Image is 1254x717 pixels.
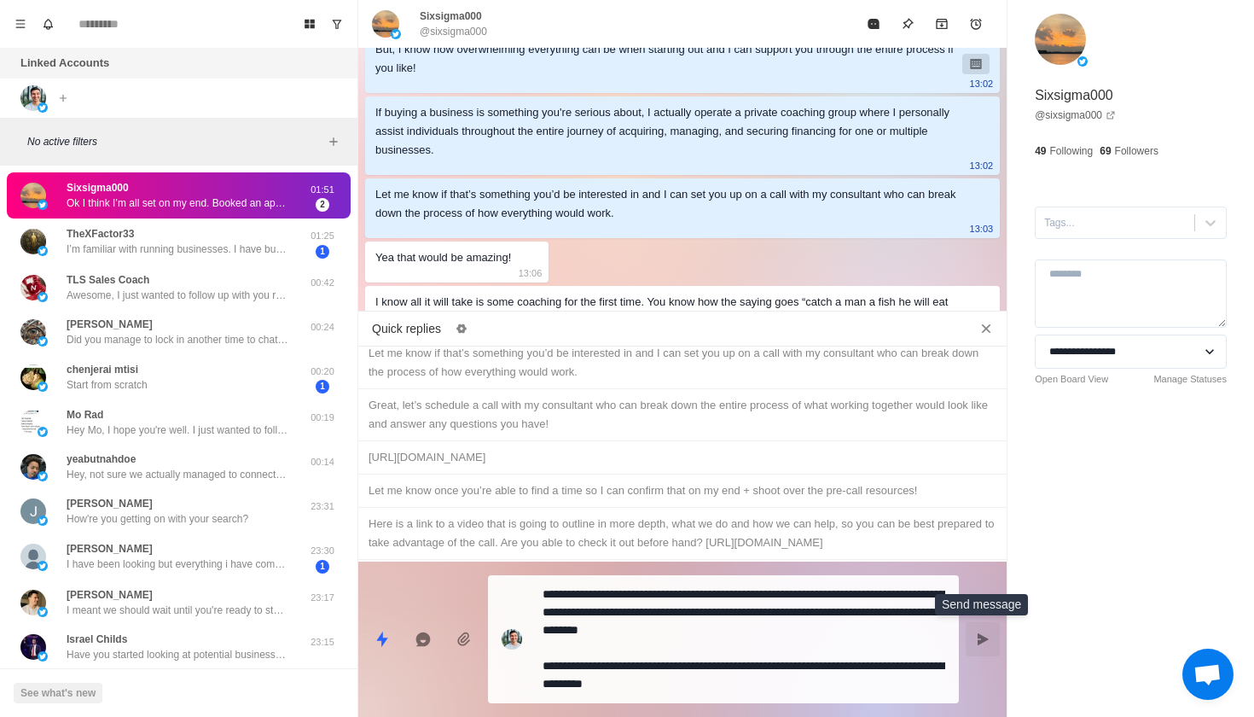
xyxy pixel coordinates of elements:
[316,198,329,212] span: 2
[1035,85,1113,106] p: Sixsigma000
[67,195,288,211] p: Ok I think I’m all set on my end. Booked an appointment for [DATE] at 10am eastern time
[970,219,994,238] p: 13:03
[502,629,522,650] img: picture
[27,134,323,149] p: No active filters
[375,103,962,160] div: If buying a business is something you're serious about, I actually operate a private coaching gro...
[20,634,46,660] img: picture
[20,590,46,615] img: picture
[316,560,329,574] span: 1
[891,7,925,41] button: Pin
[301,635,344,650] p: 23:15
[1035,372,1108,387] a: Open Board View
[38,427,48,437] img: picture
[372,320,441,338] p: Quick replies
[301,499,344,514] p: 23:31
[301,276,344,290] p: 00:42
[20,275,46,300] img: picture
[38,246,48,256] img: picture
[67,452,136,467] p: yeabutnahdoe
[375,293,962,330] div: I know all it will take is some coaching for the first time. You know how the saying goes “catch ...
[38,200,48,210] img: picture
[67,632,127,647] p: Israel Childs
[67,496,153,511] p: [PERSON_NAME]
[38,382,48,392] img: picture
[519,264,543,283] p: 13:06
[67,226,134,242] p: TheXFactor33
[67,467,288,482] p: Hey, not sure we actually managed to connect with you on a call, would you like to book something...
[38,336,48,347] img: picture
[420,9,482,24] p: Sixsigma000
[67,180,129,195] p: Sixsigma000
[369,396,996,434] div: Great, let’s schedule a call with my consultant who can break down the entire process of what wor...
[20,319,46,345] img: picture
[67,557,288,572] p: I have been looking but everything i have come across is very expensive so far
[375,185,962,223] div: Let me know if that’s something you’d be interested in and I can set you up on a call with my con...
[301,229,344,243] p: 01:25
[316,245,329,259] span: 1
[301,364,344,379] p: 00:20
[67,242,288,257] p: I’m familiar with running businesses. I have built several over the past 10+ years but from a bus...
[372,10,399,38] img: picture
[369,448,996,467] div: [URL][DOMAIN_NAME]
[67,511,248,527] p: How're you getting on with your search?
[1035,108,1116,123] a: @sixsigma000
[38,471,48,481] img: picture
[323,131,344,152] button: Add filters
[67,423,288,438] p: Hey Mo, I hope you're well. I just wanted to follow up with you regarding the call with Yous. How...
[38,292,48,302] img: picture
[20,229,46,254] img: picture
[420,24,487,39] p: @sixsigma000
[301,411,344,425] p: 00:19
[38,651,48,662] img: picture
[375,40,962,78] div: But, I know how overwhelming everything can be when starting out and I can support you through th...
[67,587,153,603] p: [PERSON_NAME]
[1050,143,1094,159] p: Following
[296,10,323,38] button: Board View
[972,315,1000,342] button: Close quick replies
[20,544,46,569] img: picture
[406,622,440,656] button: Reply with AI
[966,622,1000,656] button: Send message
[301,455,344,469] p: 00:14
[14,683,102,703] button: See what's new
[301,544,344,558] p: 23:30
[323,10,351,38] button: Show unread conversations
[316,380,329,393] span: 1
[925,7,959,41] button: Archive
[67,288,288,303] p: Awesome, I just wanted to follow up with you regarding the call with Yous. How was the call? Was ...
[448,315,475,342] button: Edit quick replies
[67,647,288,662] p: Have you started looking at potential businesses to acquire?
[1182,649,1234,700] div: Open chat
[375,248,511,267] div: Yea that would be amazing!
[67,362,138,377] p: chenjerai mtisi
[970,156,994,175] p: 13:02
[970,74,994,93] p: 13:02
[447,622,481,656] button: Add media
[365,622,399,656] button: Quick replies
[67,541,153,557] p: [PERSON_NAME]
[1153,372,1227,387] a: Manage Statuses
[1100,143,1111,159] p: 69
[1035,14,1086,65] img: picture
[38,102,48,113] img: picture
[67,603,288,618] p: I meant we should wait until you're ready to start looking for potential businesses.
[369,344,996,382] div: Let me know if that’s something you’d be interested in and I can set you up on a call with my con...
[369,481,996,500] div: Let me know once you’re able to find a time so I can confirm that on my end + shoot over the pre-...
[67,377,148,393] p: Start from scratch
[20,364,46,390] img: picture
[67,407,103,423] p: Mo Rad
[369,515,996,552] div: Here is a link to a video that is going to outline in more depth, what we do and how we can help,...
[20,55,109,72] p: Linked Accounts
[20,454,46,480] img: picture
[856,7,891,41] button: Mark as read
[391,29,401,39] img: picture
[20,498,46,524] img: picture
[38,516,48,526] img: picture
[7,10,34,38] button: Menu
[1077,56,1088,67] img: picture
[67,317,153,332] p: [PERSON_NAME]
[20,85,46,111] img: picture
[34,10,61,38] button: Notifications
[67,332,288,347] p: Did you manage to lock in another time to chat with Yous?
[301,320,344,335] p: 00:24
